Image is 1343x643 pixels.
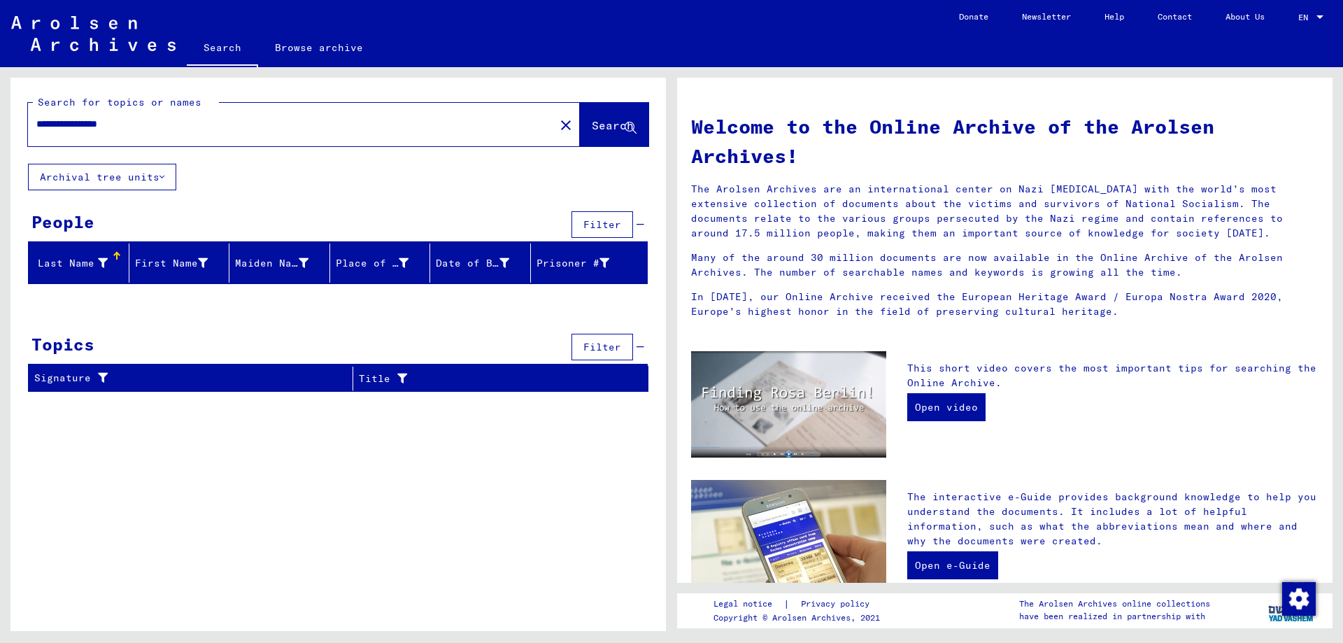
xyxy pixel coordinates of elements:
[1265,593,1318,628] img: yv_logo.png
[38,96,201,108] mat-label: Search for topics or names
[571,211,633,238] button: Filter
[229,243,330,283] mat-header-cell: Maiden Name
[531,243,648,283] mat-header-cell: Prisoner #
[135,252,229,274] div: First Name
[583,218,621,231] span: Filter
[571,334,633,360] button: Filter
[235,252,329,274] div: Maiden Name
[1298,13,1314,22] span: EN
[129,243,230,283] mat-header-cell: First Name
[359,372,613,386] div: Title
[31,209,94,234] div: People
[359,367,631,390] div: Title
[29,243,129,283] mat-header-cell: Last Name
[907,361,1319,390] p: This short video covers the most important tips for searching the Online Archive.
[34,252,129,274] div: Last Name
[336,256,409,271] div: Place of Birth
[691,182,1319,241] p: The Arolsen Archives are an international center on Nazi [MEDICAL_DATA] with the world’s most ext...
[907,490,1319,549] p: The interactive e-Guide provides background knowledge to help you understand the documents. It in...
[1282,582,1316,616] img: Change consent
[713,612,886,624] p: Copyright © Arolsen Archives, 2021
[187,31,258,67] a: Search
[436,256,509,271] div: Date of Birth
[790,597,886,612] a: Privacy policy
[235,256,308,271] div: Maiden Name
[691,250,1319,280] p: Many of the around 30 million documents are now available in the Online Archive of the Arolsen Ar...
[537,256,610,271] div: Prisoner #
[336,252,430,274] div: Place of Birth
[436,252,530,274] div: Date of Birth
[258,31,380,64] a: Browse archive
[691,480,886,610] img: eguide.jpg
[691,112,1319,171] h1: Welcome to the Online Archive of the Arolsen Archives!
[135,256,208,271] div: First Name
[31,332,94,357] div: Topics
[537,252,631,274] div: Prisoner #
[28,164,176,190] button: Archival tree units
[580,103,648,146] button: Search
[34,256,108,271] div: Last Name
[557,117,574,134] mat-icon: close
[330,243,431,283] mat-header-cell: Place of Birth
[34,371,335,386] div: Signature
[1019,598,1210,610] p: The Arolsen Archives online collections
[34,367,353,390] div: Signature
[691,290,1319,319] p: In [DATE], our Online Archive received the European Heritage Award / Europa Nostra Award 2020, Eu...
[583,341,621,353] span: Filter
[11,16,176,51] img: Arolsen_neg.svg
[907,393,986,421] a: Open video
[713,597,783,612] a: Legal notice
[713,597,886,612] div: |
[691,351,886,458] img: video.jpg
[592,118,634,132] span: Search
[430,243,531,283] mat-header-cell: Date of Birth
[1019,610,1210,623] p: have been realized in partnership with
[907,551,998,579] a: Open e-Guide
[552,111,580,139] button: Clear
